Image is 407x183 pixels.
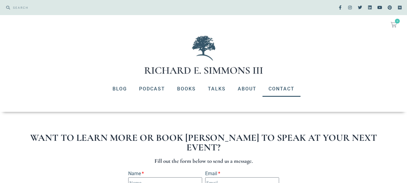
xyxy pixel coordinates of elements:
[232,81,262,97] a: About
[15,133,392,152] h1: Want to learn more or book [PERSON_NAME] to speak at your next event?
[133,81,171,97] a: Podcast
[383,18,404,31] a: 0
[395,19,400,24] span: 0
[15,158,392,164] h3: Fill out the form below to send us a message.
[205,170,220,177] label: Email
[202,81,232,97] a: Talks
[10,3,201,12] input: SEARCH
[128,170,144,177] label: Name
[107,81,133,97] a: Blog
[171,81,202,97] a: Books
[262,81,300,97] a: Contact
